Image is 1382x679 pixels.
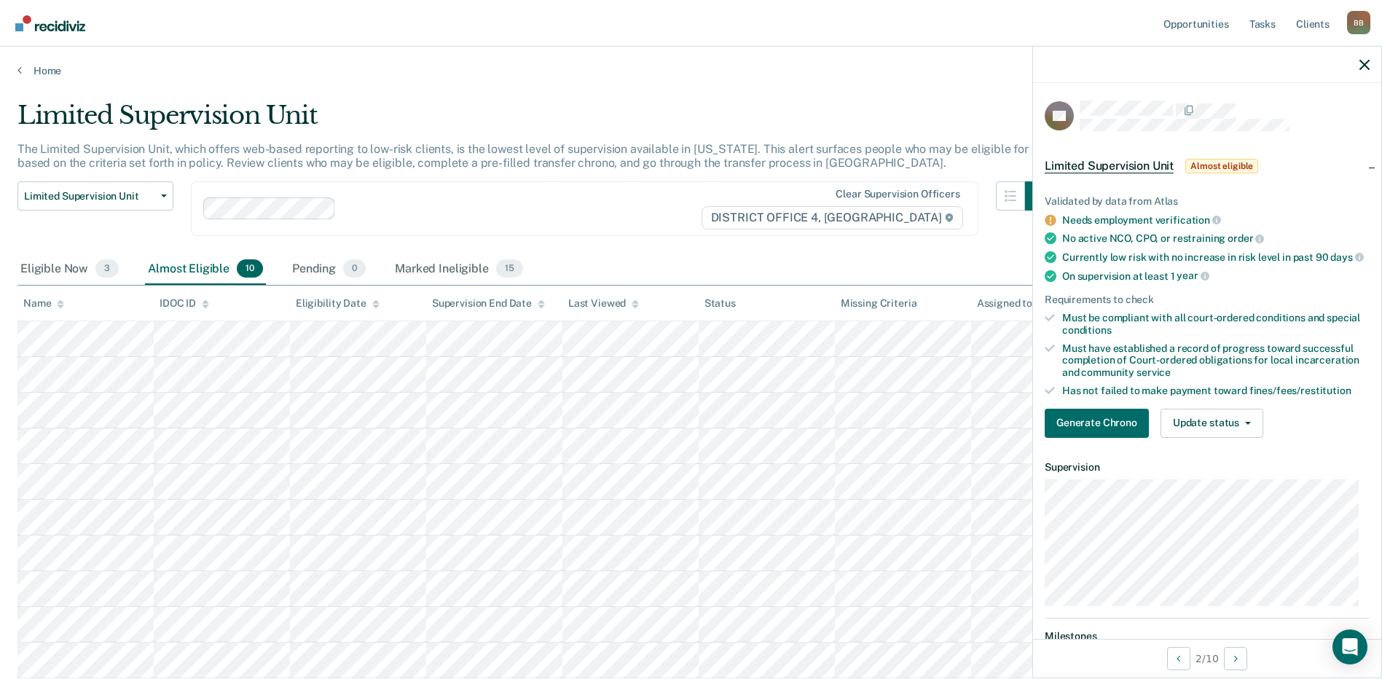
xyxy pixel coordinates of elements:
div: Needs employment verification [1062,213,1370,227]
span: 3 [95,259,119,278]
div: Currently low risk with no increase in risk level in past 90 [1062,251,1370,264]
div: Validated by data from Atlas [1045,195,1370,208]
a: Navigate to form link [1045,409,1155,438]
div: Last Viewed [568,297,639,310]
div: Must have established a record of progress toward successful completion of Court-ordered obligati... [1062,342,1370,379]
button: Next Opportunity [1224,647,1247,670]
div: Eligibility Date [296,297,380,310]
div: Requirements to check [1045,294,1370,306]
span: year [1177,270,1209,281]
div: Limited Supervision UnitAlmost eligible [1033,143,1381,189]
span: Limited Supervision Unit [1045,159,1174,173]
dt: Supervision [1045,461,1370,474]
button: Previous Opportunity [1167,647,1190,670]
dt: Milestones [1045,630,1370,643]
div: Almost Eligible [145,254,266,286]
span: days [1330,251,1363,263]
span: Limited Supervision Unit [24,190,155,203]
button: Profile dropdown button [1347,11,1370,34]
div: No active NCO, CPO, or restraining [1062,232,1370,245]
div: IDOC ID [160,297,209,310]
div: Pending [289,254,369,286]
div: Limited Supervision Unit [17,101,1054,142]
button: Update status [1161,409,1263,438]
div: Name [23,297,64,310]
div: Eligible Now [17,254,122,286]
div: Marked Ineligible [392,254,525,286]
span: 10 [237,259,263,278]
span: fines/fees/restitution [1249,385,1351,396]
div: Assigned to [977,297,1045,310]
div: On supervision at least 1 [1062,270,1370,283]
div: B B [1347,11,1370,34]
span: 15 [496,259,523,278]
div: Open Intercom Messenger [1332,629,1367,664]
span: service [1136,366,1171,378]
img: Recidiviz [15,15,85,31]
span: Almost eligible [1185,159,1258,173]
div: Supervision End Date [432,297,545,310]
div: Must be compliant with all court-ordered conditions and special conditions [1062,312,1370,337]
a: Home [17,64,1365,77]
span: 0 [343,259,366,278]
p: The Limited Supervision Unit, which offers web-based reporting to low-risk clients, is the lowest... [17,142,1053,170]
div: Missing Criteria [841,297,917,310]
span: order [1228,232,1264,244]
div: 2 / 10 [1033,639,1381,678]
div: Has not failed to make payment toward [1062,385,1370,397]
span: DISTRICT OFFICE 4, [GEOGRAPHIC_DATA] [702,206,963,229]
button: Generate Chrono [1045,409,1149,438]
div: Clear supervision officers [836,188,959,200]
div: Status [704,297,736,310]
